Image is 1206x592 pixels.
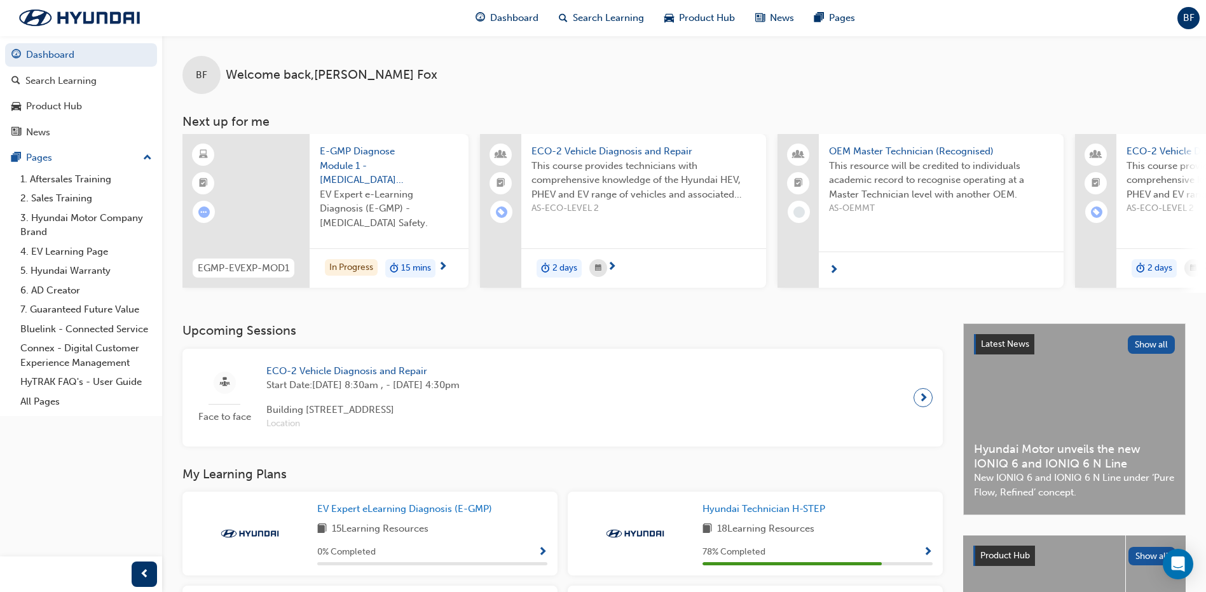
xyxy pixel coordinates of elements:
[320,144,458,187] span: E-GMP Diagnose Module 1 - [MEDICAL_DATA] Safety
[1136,260,1145,277] span: duration-icon
[162,114,1206,129] h3: Next up for me
[198,206,210,218] span: learningRecordVerb_ATTEMPT-icon
[974,442,1175,471] span: Hyundai Motor unveils the new IONIQ 6 and IONIQ 6 N Line
[1148,261,1172,276] span: 2 days
[220,375,230,391] span: sessionType_FACE_TO_FACE-icon
[5,95,157,118] a: Product Hub
[1163,549,1193,579] div: Open Intercom Messenger
[538,547,547,558] span: Show Progress
[654,5,745,31] a: car-iconProduct Hub
[182,467,943,481] h3: My Learning Plans
[829,201,1053,216] span: AS-OEMMT
[193,410,256,424] span: Face to face
[401,261,431,276] span: 15 mins
[199,147,208,163] span: learningResourceType_ELEARNING-icon
[15,208,157,242] a: 3. Hyundai Motor Company Brand
[538,544,547,560] button: Show Progress
[5,146,157,170] button: Pages
[140,567,149,582] span: prev-icon
[5,41,157,146] button: DashboardSearch LearningProduct HubNews
[317,545,376,560] span: 0 % Completed
[5,43,157,67] a: Dashboard
[215,527,285,540] img: Trak
[196,68,207,83] span: BF
[702,502,830,516] a: Hyundai Technician H-STEP
[11,152,21,164] span: pages-icon
[1128,335,1175,354] button: Show all
[1183,11,1195,25] span: BF
[15,339,157,372] a: Connex - Digital Customer Experience Management
[266,403,460,417] span: Building [STREET_ADDRESS]
[198,261,289,276] span: EGMP-EVEXP-MOD1
[1190,260,1196,276] span: calendar-icon
[549,5,654,31] a: search-iconSearch Learning
[143,150,152,166] span: up-icon
[317,503,492,515] span: EV Expert eLearning Diagnosis (E-GMP)
[541,260,550,277] span: duration-icon
[702,521,712,537] span: book-icon
[497,147,505,163] span: people-icon
[266,417,460,431] span: Location
[480,134,766,288] a: ECO-2 Vehicle Diagnosis and RepairThis course provides technicians with comprehensive knowledge o...
[531,144,756,159] span: ECO-2 Vehicle Diagnosis and Repair
[15,281,157,300] a: 6. AD Creator
[15,242,157,262] a: 4. EV Learning Page
[814,10,824,26] span: pages-icon
[317,521,327,537] span: book-icon
[702,545,765,560] span: 78 % Completed
[5,121,157,144] a: News
[11,50,21,61] span: guage-icon
[794,147,803,163] span: people-icon
[664,10,674,26] span: car-icon
[25,74,97,88] div: Search Learning
[974,471,1175,499] span: New IONIQ 6 and IONIQ 6 N Line under ‘Pure Flow, Refined’ concept.
[496,206,507,218] span: learningRecordVerb_ENROLL-icon
[679,11,735,25] span: Product Hub
[804,5,865,31] a: pages-iconPages
[11,76,20,87] span: search-icon
[531,159,756,202] span: This course provides technicians with comprehensive knowledge of the Hyundai HEV, PHEV and EV ran...
[552,261,577,276] span: 2 days
[182,134,469,288] a: EGMP-EVEXP-MOD1E-GMP Diagnose Module 1 - [MEDICAL_DATA] SafetyEV Expert e-Learning Diagnosis (E-G...
[199,175,208,192] span: booktick-icon
[600,527,670,540] img: Trak
[595,260,601,276] span: calendar-icon
[15,372,157,392] a: HyTRAK FAQ's - User Guide
[745,5,804,31] a: news-iconNews
[15,320,157,339] a: Bluelink - Connected Service
[755,10,765,26] span: news-icon
[11,101,21,112] span: car-icon
[829,144,1053,159] span: OEM Master Technician (Recognised)
[5,69,157,93] a: Search Learning
[702,503,825,515] span: Hyundai Technician H-STEP
[182,323,943,338] h3: Upcoming Sessions
[980,550,1030,561] span: Product Hub
[778,134,1064,288] a: OEM Master Technician (Recognised)This resource will be credited to individuals academic record t...
[226,68,437,83] span: Welcome back , [PERSON_NAME] Fox
[325,259,378,276] div: In Progress
[923,544,933,560] button: Show Progress
[1128,547,1176,565] button: Show all
[193,359,933,436] a: Face to faceECO-2 Vehicle Diagnosis and RepairStart Date:[DATE] 8:30am , - [DATE] 4:30pmBuilding ...
[26,99,82,114] div: Product Hub
[266,364,460,379] span: ECO-2 Vehicle Diagnosis and Repair
[770,11,794,25] span: News
[963,323,1186,515] a: Latest NewsShow allHyundai Motor unveils the new IONIQ 6 and IONIQ 6 N LineNew IONIQ 6 and IONIQ ...
[476,10,485,26] span: guage-icon
[11,127,21,138] span: news-icon
[793,206,805,218] span: learningRecordVerb_NONE-icon
[829,265,839,276] span: next-icon
[465,5,549,31] a: guage-iconDashboard
[15,392,157,412] a: All Pages
[1091,206,1102,218] span: learningRecordVerb_ENROLL-icon
[531,201,756,216] span: AS-ECO-LEVEL 2
[717,521,814,537] span: 18 Learning Resources
[974,334,1175,354] a: Latest NewsShow all
[15,300,157,320] a: 7. Guaranteed Future Value
[438,262,448,273] span: next-icon
[266,378,460,393] span: Start Date: [DATE] 8:30am , - [DATE] 4:30pm
[794,175,803,192] span: booktick-icon
[981,339,1029,349] span: Latest News
[1092,175,1100,192] span: booktick-icon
